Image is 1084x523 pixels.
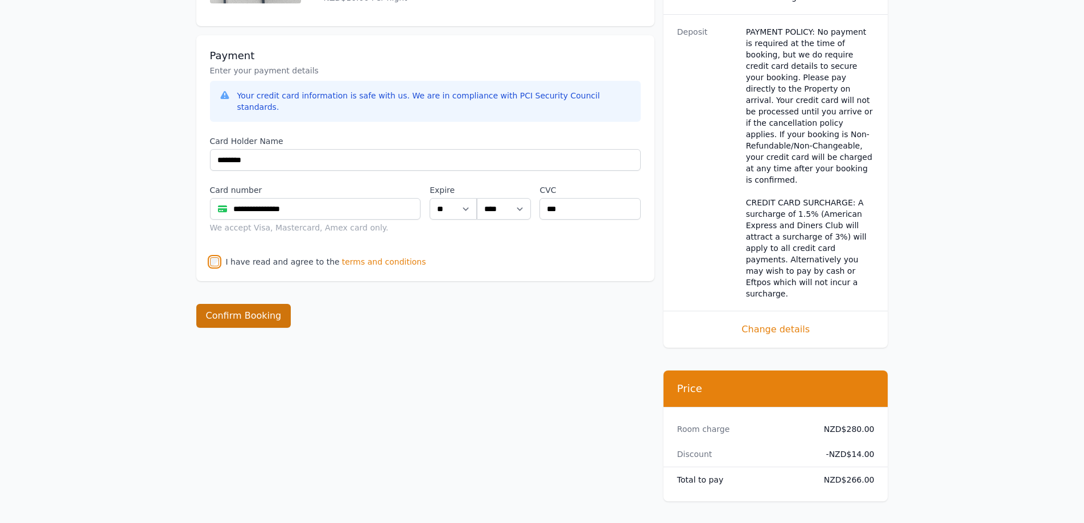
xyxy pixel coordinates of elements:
h3: Payment [210,49,641,63]
dt: Deposit [677,26,737,299]
dd: - NZD$14.00 [815,448,875,460]
span: Change details [677,323,875,336]
label: Expire [430,184,477,196]
dt: Discount [677,448,806,460]
dd: NZD$280.00 [815,423,875,435]
h3: Price [677,382,875,396]
dt: Room charge [677,423,806,435]
label: Card number [210,184,421,196]
div: Your credit card information is safe with us. We are in compliance with PCI Security Council stan... [237,90,632,113]
button: Confirm Booking [196,304,291,328]
label: CVC [539,184,640,196]
dd: PAYMENT POLICY: No payment is required at the time of booking, but we do require credit card deta... [746,26,875,299]
dd: NZD$266.00 [815,474,875,485]
label: I have read and agree to the [226,257,340,266]
p: Enter your payment details [210,65,641,76]
div: We accept Visa, Mastercard, Amex card only. [210,222,421,233]
dt: Total to pay [677,474,806,485]
label: . [477,184,530,196]
span: terms and conditions [342,256,426,267]
label: Card Holder Name [210,135,641,147]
